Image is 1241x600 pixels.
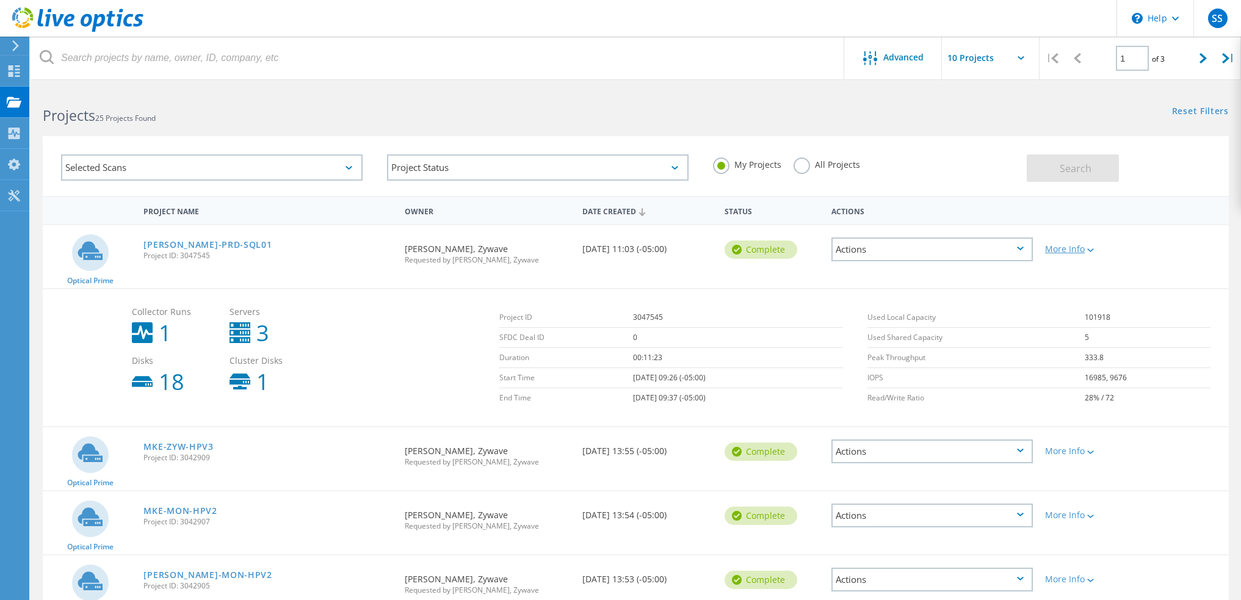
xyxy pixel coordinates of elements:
div: More Info [1045,511,1127,519]
span: Requested by [PERSON_NAME], Zywave [405,256,570,264]
span: Project ID: 3042905 [143,582,392,590]
span: Collector Runs [132,308,217,316]
div: Status [718,199,825,222]
td: IOPS [867,368,1085,388]
svg: \n [1132,13,1143,24]
span: Project ID: 3047545 [143,252,392,259]
span: Optical Prime [67,543,114,551]
span: 25 Projects Found [95,113,156,123]
td: Used Shared Capacity [867,328,1085,348]
span: Disks [132,356,217,365]
b: Projects [43,106,95,125]
span: Cluster Disks [230,356,315,365]
span: Requested by [PERSON_NAME], Zywave [405,587,570,594]
span: SS [1212,13,1223,23]
div: Actions [831,439,1033,463]
td: 00:11:23 [633,348,842,368]
a: [PERSON_NAME]-MON-HPV2 [143,571,272,579]
div: Complete [725,443,797,461]
label: My Projects [713,157,781,169]
b: 3 [256,322,269,344]
div: | [1040,37,1065,80]
td: Used Local Capacity [867,308,1085,328]
span: Advanced [883,53,924,62]
b: 1 [159,322,172,344]
div: Actions [831,237,1033,261]
input: Search projects by name, owner, ID, company, etc [31,37,845,79]
div: [PERSON_NAME], Zywave [399,225,576,276]
button: Search [1027,154,1119,182]
td: Start Time [499,368,633,388]
div: Project Status [387,154,689,181]
div: [PERSON_NAME], Zywave [399,491,576,542]
div: [DATE] 13:54 (-05:00) [576,491,718,532]
div: More Info [1045,245,1127,253]
td: Duration [499,348,633,368]
span: Requested by [PERSON_NAME], Zywave [405,522,570,530]
label: All Projects [794,157,860,169]
a: [PERSON_NAME]-PRD-SQL01 [143,240,272,249]
td: Read/Write Ratio [867,388,1085,408]
td: 0 [633,328,842,348]
div: Complete [725,240,797,259]
a: Live Optics Dashboard [12,26,143,34]
span: Optical Prime [67,277,114,284]
div: [DATE] 13:55 (-05:00) [576,427,718,468]
div: Actions [831,504,1033,527]
div: Complete [725,507,797,525]
td: 333.8 [1085,348,1210,368]
div: [DATE] 13:53 (-05:00) [576,555,718,596]
div: Actions [831,568,1033,591]
div: Complete [725,571,797,589]
div: More Info [1045,575,1127,584]
span: Search [1060,162,1091,175]
span: Optical Prime [67,479,114,486]
div: Actions [825,199,1039,222]
a: MKE-ZYW-HPV3 [143,443,213,451]
td: 5 [1085,328,1210,348]
b: 1 [256,371,269,393]
td: 3047545 [633,308,842,328]
span: Project ID: 3042909 [143,454,392,461]
td: Peak Throughput [867,348,1085,368]
div: Project Name [137,199,398,222]
span: Servers [230,308,315,316]
a: MKE-MON-HPV2 [143,507,217,515]
td: 101918 [1085,308,1210,328]
div: Date Created [576,199,718,222]
div: Selected Scans [61,154,363,181]
div: [PERSON_NAME], Zywave [399,427,576,478]
div: More Info [1045,447,1127,455]
td: 28% / 72 [1085,388,1210,408]
td: SFDC Deal ID [499,328,633,348]
td: [DATE] 09:37 (-05:00) [633,388,842,408]
a: Reset Filters [1172,107,1229,117]
td: End Time [499,388,633,408]
td: 16985, 9676 [1085,368,1210,388]
span: Requested by [PERSON_NAME], Zywave [405,458,570,466]
div: [DATE] 11:03 (-05:00) [576,225,718,266]
div: Owner [399,199,576,222]
b: 18 [159,371,184,393]
span: of 3 [1152,54,1165,64]
td: [DATE] 09:26 (-05:00) [633,368,842,388]
td: Project ID [499,308,633,328]
span: Project ID: 3042907 [143,518,392,526]
div: | [1216,37,1241,80]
